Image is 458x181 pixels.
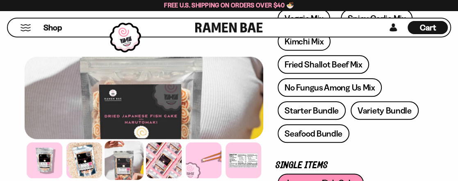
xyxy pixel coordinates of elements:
p: Single Items [276,162,421,169]
a: Shop [43,21,62,34]
a: Variety Bundle [351,101,419,120]
span: Cart [420,23,436,32]
span: Free U.S. Shipping on Orders over $40 🍜 [164,1,294,9]
div: Cart [408,19,448,37]
button: Mobile Menu Trigger [20,24,31,31]
a: Fried Shallot Beef Mix [278,55,369,74]
a: No Fungus Among Us Mix [278,78,382,97]
span: Shop [43,22,62,33]
a: Starter Bundle [278,101,346,120]
a: Seafood Bundle [278,124,349,143]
